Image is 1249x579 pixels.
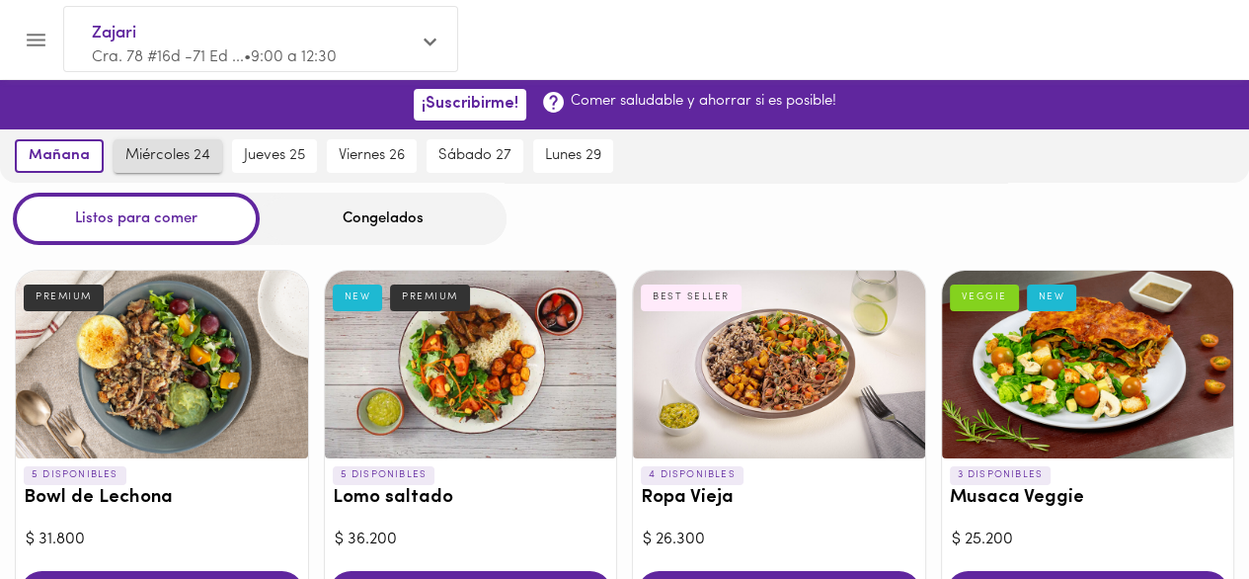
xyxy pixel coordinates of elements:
button: Menu [12,16,60,64]
h3: Bowl de Lechona [24,488,300,509]
p: 5 DISPONIBLES [24,466,126,484]
div: Bowl de Lechona [16,271,308,458]
div: PREMIUM [390,285,470,310]
div: $ 36.200 [335,529,607,551]
div: BEST SELLER [641,285,742,310]
span: mañana [29,147,90,165]
div: Musaca Veggie [942,271,1234,458]
iframe: Messagebird Livechat Widget [1134,464,1229,559]
div: $ 31.800 [26,529,298,551]
div: $ 26.300 [643,529,915,551]
div: VEGGIE [950,285,1019,310]
span: ¡Suscribirme! [422,95,518,114]
button: miércoles 24 [114,139,222,173]
div: PREMIUM [24,285,104,310]
p: Comer saludable y ahorrar si es posible! [571,91,836,112]
p: 5 DISPONIBLES [333,466,435,484]
p: 4 DISPONIBLES [641,466,743,484]
button: lunes 29 [533,139,613,173]
button: mañana [15,139,104,173]
div: Listos para comer [13,193,260,245]
span: sábado 27 [438,147,511,165]
h3: Ropa Vieja [641,488,917,509]
span: Zajari [92,21,410,46]
button: ¡Suscribirme! [414,89,526,120]
div: Congelados [260,193,507,245]
span: Cra. 78 #16d -71 Ed ... • 9:00 a 12:30 [92,49,337,65]
div: Lomo saltado [325,271,617,458]
p: 3 DISPONIBLES [950,466,1052,484]
h3: Musaca Veggie [950,488,1226,509]
span: lunes 29 [545,147,601,165]
button: viernes 26 [327,139,417,173]
div: $ 25.200 [952,529,1224,551]
div: Ropa Vieja [633,271,925,458]
button: jueves 25 [232,139,317,173]
span: jueves 25 [244,147,305,165]
span: miércoles 24 [125,147,210,165]
div: NEW [1027,285,1077,310]
span: viernes 26 [339,147,405,165]
h3: Lomo saltado [333,488,609,509]
button: sábado 27 [427,139,523,173]
div: NEW [333,285,383,310]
